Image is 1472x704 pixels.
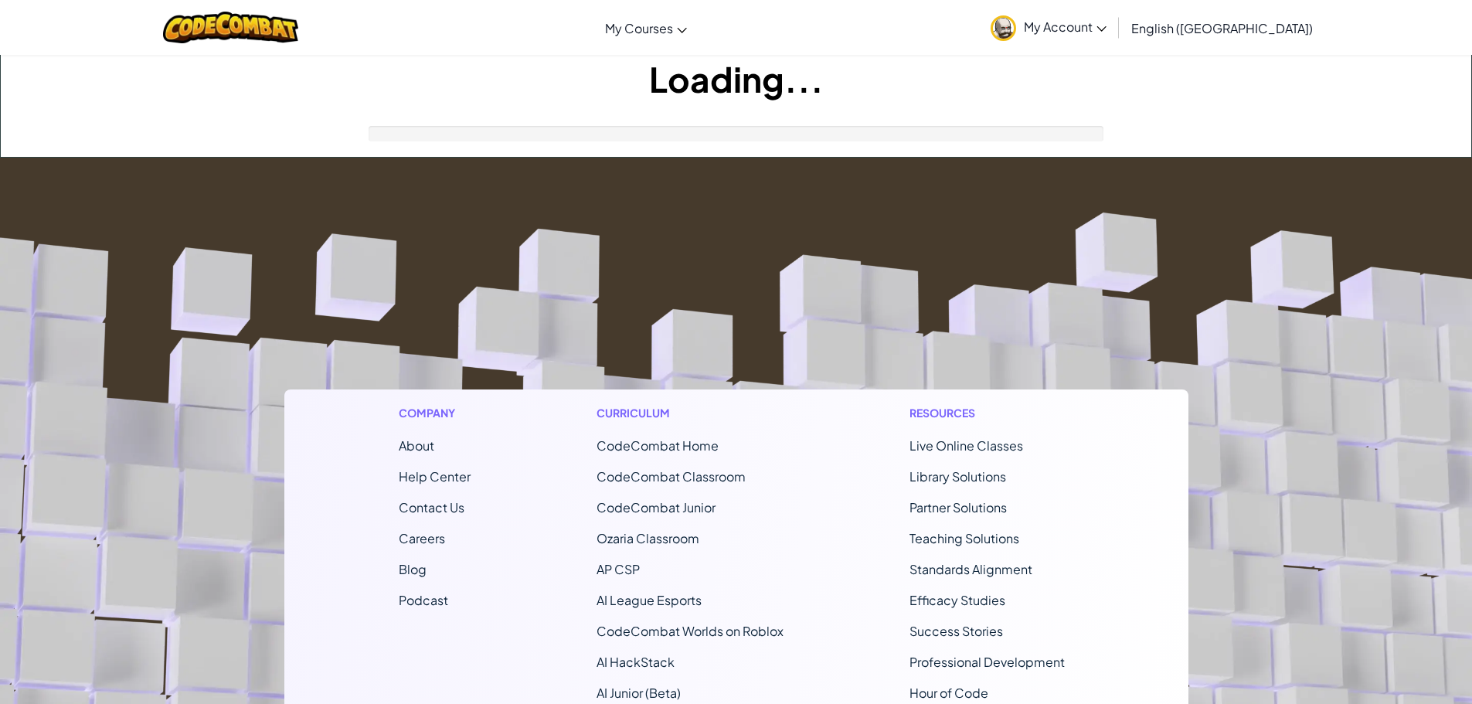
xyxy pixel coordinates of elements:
[597,623,784,639] a: CodeCombat Worlds on Roblox
[399,499,464,515] span: Contact Us
[909,654,1065,670] a: Professional Development
[597,592,702,608] a: AI League Esports
[909,685,988,701] a: Hour of Code
[597,405,784,421] h1: Curriculum
[399,592,448,608] a: Podcast
[163,12,298,43] img: CodeCombat logo
[1,55,1471,103] h1: Loading...
[1024,19,1107,35] span: My Account
[597,654,675,670] a: AI HackStack
[983,3,1114,52] a: My Account
[399,468,471,485] a: Help Center
[597,499,716,515] a: CodeCombat Junior
[597,561,640,577] a: AP CSP
[597,685,681,701] a: AI Junior (Beta)
[399,437,434,454] a: About
[597,437,719,454] span: CodeCombat Home
[909,405,1074,421] h1: Resources
[909,592,1005,608] a: Efficacy Studies
[909,437,1023,454] a: Live Online Classes
[909,530,1019,546] a: Teaching Solutions
[1124,7,1321,49] a: English ([GEOGRAPHIC_DATA])
[1131,20,1313,36] span: English ([GEOGRAPHIC_DATA])
[399,530,445,546] a: Careers
[605,20,673,36] span: My Courses
[909,561,1032,577] a: Standards Alignment
[909,468,1006,485] a: Library Solutions
[909,623,1003,639] a: Success Stories
[399,405,471,421] h1: Company
[909,499,1007,515] a: Partner Solutions
[399,561,427,577] a: Blog
[597,468,746,485] a: CodeCombat Classroom
[991,15,1016,41] img: avatar
[597,7,695,49] a: My Courses
[597,530,699,546] a: Ozaria Classroom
